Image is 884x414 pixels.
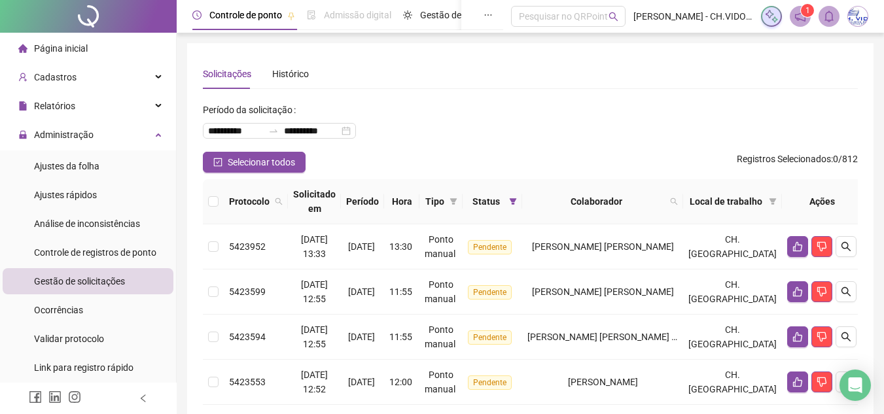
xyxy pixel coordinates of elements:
[389,377,412,387] span: 12:00
[348,286,375,297] span: [DATE]
[817,377,827,387] span: dislike
[287,12,295,20] span: pushpin
[34,276,125,286] span: Gestão de solicitações
[633,9,753,24] span: [PERSON_NAME] - CH.VIDON ESP, SERV. E EQUIP. FERROVIÁRIO
[34,101,75,111] span: Relatórios
[527,332,741,342] span: [PERSON_NAME] [PERSON_NAME] [PERSON_NAME]
[468,375,512,390] span: Pendente
[403,10,412,20] span: sun
[272,67,309,81] div: Histórico
[228,155,295,169] span: Selecionar todos
[29,390,42,404] span: facebook
[425,194,444,209] span: Tipo
[425,234,455,259] span: Ponto manual
[737,152,858,173] span: : 0 / 812
[823,10,835,22] span: bell
[509,198,517,205] span: filter
[841,241,851,252] span: search
[301,324,328,349] span: [DATE] 12:55
[841,332,851,342] span: search
[34,129,94,140] span: Administração
[301,279,328,304] span: [DATE] 12:55
[450,198,457,205] span: filter
[840,370,871,401] div: Open Intercom Messenger
[817,332,827,342] span: dislike
[425,370,455,394] span: Ponto manual
[389,286,412,297] span: 11:55
[192,10,202,20] span: clock-circle
[203,67,251,81] div: Solicitações
[794,10,806,22] span: notification
[229,286,266,297] span: 5423599
[737,154,831,164] span: Registros Selecionados
[213,158,222,167] span: check-square
[688,194,764,209] span: Local de trabalho
[792,241,803,252] span: like
[18,101,27,111] span: file
[348,241,375,252] span: [DATE]
[34,190,97,200] span: Ajustes rápidos
[288,179,341,224] th: Solicitado em
[425,279,455,304] span: Ponto manual
[324,10,391,20] span: Admissão digital
[766,192,779,211] span: filter
[848,7,868,26] img: 30584
[229,377,266,387] span: 5423553
[268,126,279,136] span: swap-right
[683,269,782,315] td: CH. [GEOGRAPHIC_DATA]
[468,330,512,345] span: Pendente
[468,285,512,300] span: Pendente
[34,362,133,373] span: Link para registro rápido
[18,130,27,139] span: lock
[229,332,266,342] span: 5423594
[229,194,270,209] span: Protocolo
[532,286,674,297] span: [PERSON_NAME] [PERSON_NAME]
[764,9,779,24] img: sparkle-icon.fc2bf0ac1784a2077858766a79e2daf3.svg
[48,390,62,404] span: linkedin
[683,224,782,269] td: CH. [GEOGRAPHIC_DATA]
[384,179,419,224] th: Hora
[18,44,27,53] span: home
[425,324,455,349] span: Ponto manual
[272,192,285,211] span: search
[792,332,803,342] span: like
[801,4,814,17] sup: 1
[484,10,493,20] span: ellipsis
[787,194,857,209] div: Ações
[527,194,665,209] span: Colaborador
[209,10,282,20] span: Controle de ponto
[139,394,148,403] span: left
[68,390,81,404] span: instagram
[817,241,827,252] span: dislike
[34,72,77,82] span: Cadastros
[229,241,266,252] span: 5423952
[34,247,156,258] span: Controle de registros de ponto
[667,192,681,211] span: search
[34,305,83,315] span: Ocorrências
[817,286,827,297] span: dislike
[805,6,810,15] span: 1
[34,161,99,171] span: Ajustes da folha
[18,73,27,82] span: user-add
[670,198,678,205] span: search
[348,332,375,342] span: [DATE]
[447,192,460,211] span: filter
[389,241,412,252] span: 13:30
[468,194,504,209] span: Status
[683,360,782,405] td: CH. [GEOGRAPHIC_DATA]
[307,10,316,20] span: file-done
[769,198,777,205] span: filter
[792,377,803,387] span: like
[203,99,301,120] label: Período da solicitação
[568,377,638,387] span: [PERSON_NAME]
[275,198,283,205] span: search
[34,218,140,229] span: Análise de inconsistências
[532,241,674,252] span: [PERSON_NAME] [PERSON_NAME]
[34,334,104,344] span: Validar protocolo
[301,234,328,259] span: [DATE] 13:33
[792,286,803,297] span: like
[341,179,384,224] th: Período
[34,43,88,54] span: Página inicial
[268,126,279,136] span: to
[389,332,412,342] span: 11:55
